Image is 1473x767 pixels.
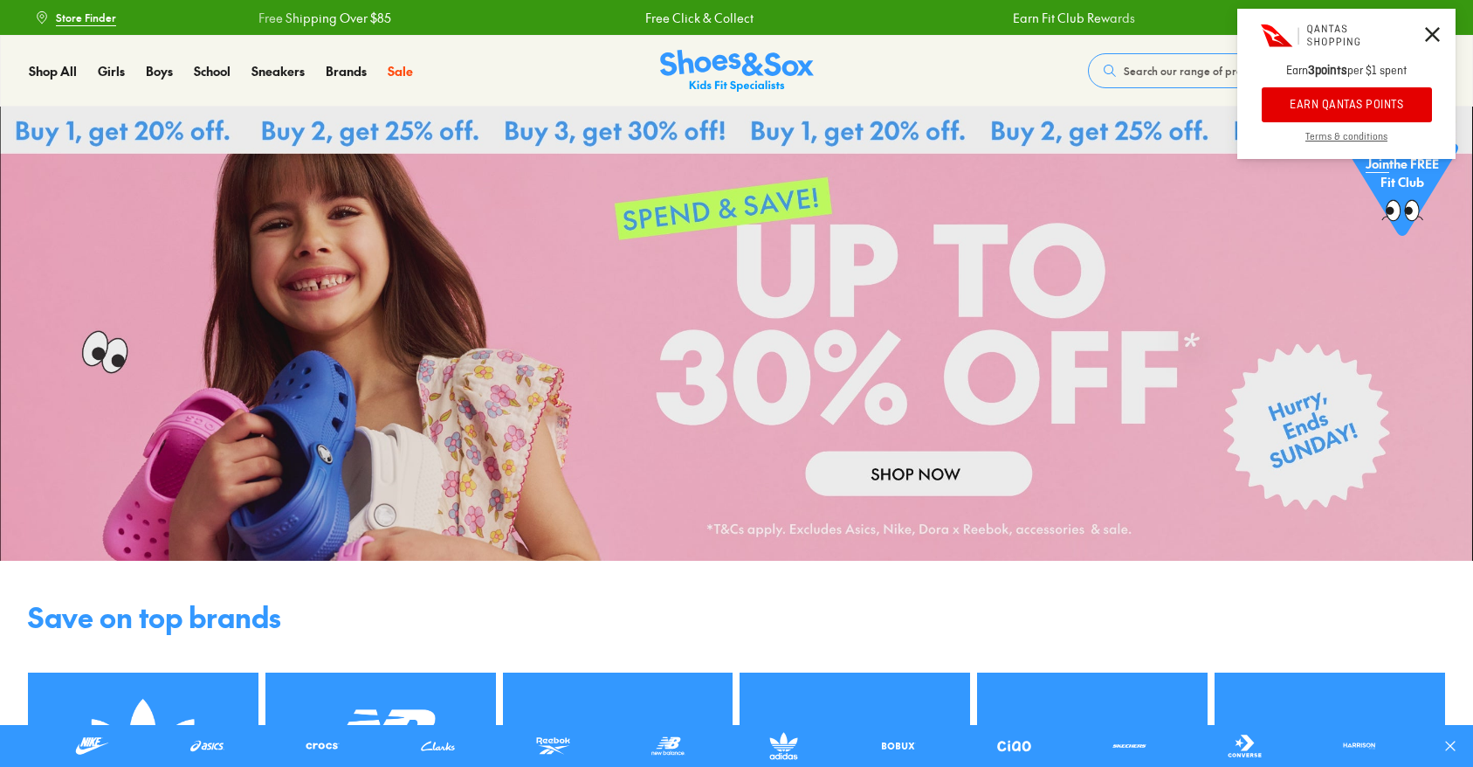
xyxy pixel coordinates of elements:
span: Boys [146,62,173,79]
a: Girls [98,62,125,80]
a: Brands [326,62,367,80]
span: Search our range of products [1124,63,1268,79]
a: Free Click & Collect [644,9,753,27]
strong: 3 points [1308,63,1347,79]
span: Brands [326,62,367,79]
a: Boys [146,62,173,80]
p: Earn per $1 spent [1237,63,1456,87]
p: the FREE Fit Club [1346,141,1458,205]
span: Sale [388,62,413,79]
a: Earn Fit Club Rewards [1012,9,1134,27]
a: Store Finder [35,2,116,33]
button: Search our range of products [1088,53,1339,88]
a: Book a FREE Expert Fitting [1289,2,1438,33]
img: SNS_Logo_Responsive.svg [660,50,814,93]
a: School [194,62,231,80]
a: Shop All [29,62,77,80]
span: Shop All [29,62,77,79]
a: Jointhe FREE Fit Club [1346,106,1458,245]
span: School [194,62,231,79]
span: Store Finder [56,10,116,25]
a: Shoes & Sox [660,50,814,93]
button: EARN QANTAS POINTS [1262,87,1432,122]
span: Sneakers [251,62,305,79]
span: Girls [98,62,125,79]
span: Join [1366,155,1389,172]
a: Free Shipping Over $85 [258,9,390,27]
a: Terms & conditions [1237,131,1456,159]
a: Sale [388,62,413,80]
a: Sneakers [251,62,305,80]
